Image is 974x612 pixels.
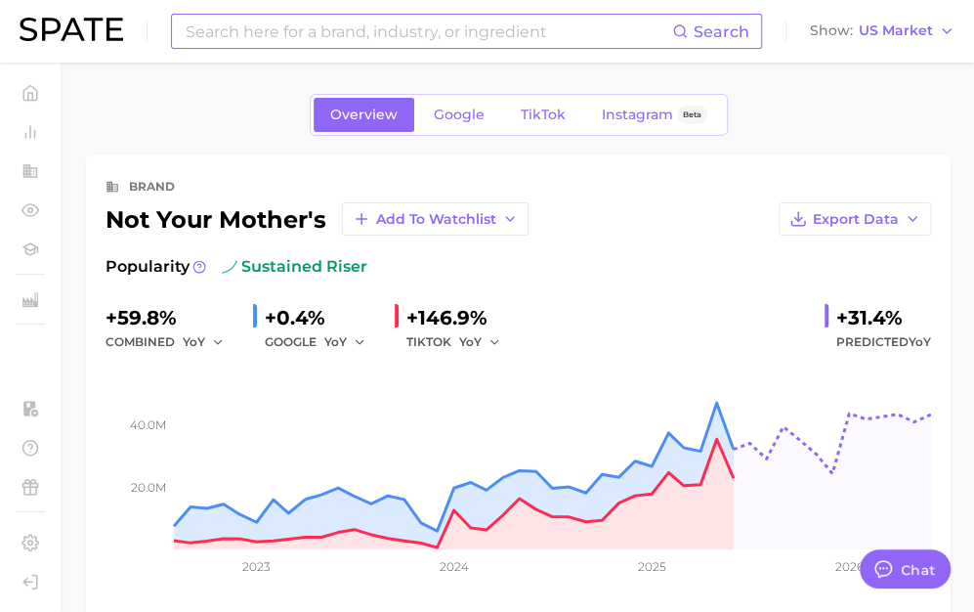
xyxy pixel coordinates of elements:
button: Add to Watchlist [342,202,529,236]
a: Log out. Currently logged in with e-mail michelle.ng@mavbeautybrands.com. [16,567,45,596]
span: YoY [459,333,482,350]
span: US Market [859,25,933,36]
span: sustained riser [222,255,367,279]
div: +59.8% [106,302,237,333]
a: InstagramBeta [585,98,724,132]
button: Export Data [779,202,931,236]
button: YoY [459,330,501,354]
span: Beta [683,107,701,123]
div: combined [106,330,237,354]
div: GOOGLE [265,330,379,354]
span: Google [434,107,485,123]
span: Predicted [836,330,931,354]
button: ShowUS Market [805,19,959,44]
input: Search here for a brand, industry, or ingredient [184,15,672,48]
span: Overview [330,107,398,123]
div: +146.9% [406,302,514,333]
a: Google [417,98,501,132]
div: +31.4% [836,302,931,333]
span: Add to Watchlist [376,211,496,228]
a: Overview [314,98,414,132]
span: YoY [324,333,347,350]
button: YoY [324,330,366,354]
button: YoY [183,330,225,354]
div: not your mother's [106,202,529,236]
div: brand [129,175,175,198]
div: +0.4% [265,302,379,333]
span: Show [810,25,853,36]
span: TikTok [521,107,566,123]
a: TikTok [504,98,582,132]
img: SPATE [20,18,123,41]
div: TIKTOK [406,330,514,354]
span: Instagram [602,107,673,123]
span: YoY [183,333,205,350]
tspan: 2024 [440,559,469,574]
tspan: 2026 [835,559,864,574]
span: Export Data [813,211,899,228]
span: Popularity [106,255,190,279]
img: sustained riser [222,259,237,275]
tspan: 2025 [638,559,666,574]
tspan: 2023 [242,559,271,574]
span: Search [694,22,749,41]
span: YoY [909,334,931,349]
